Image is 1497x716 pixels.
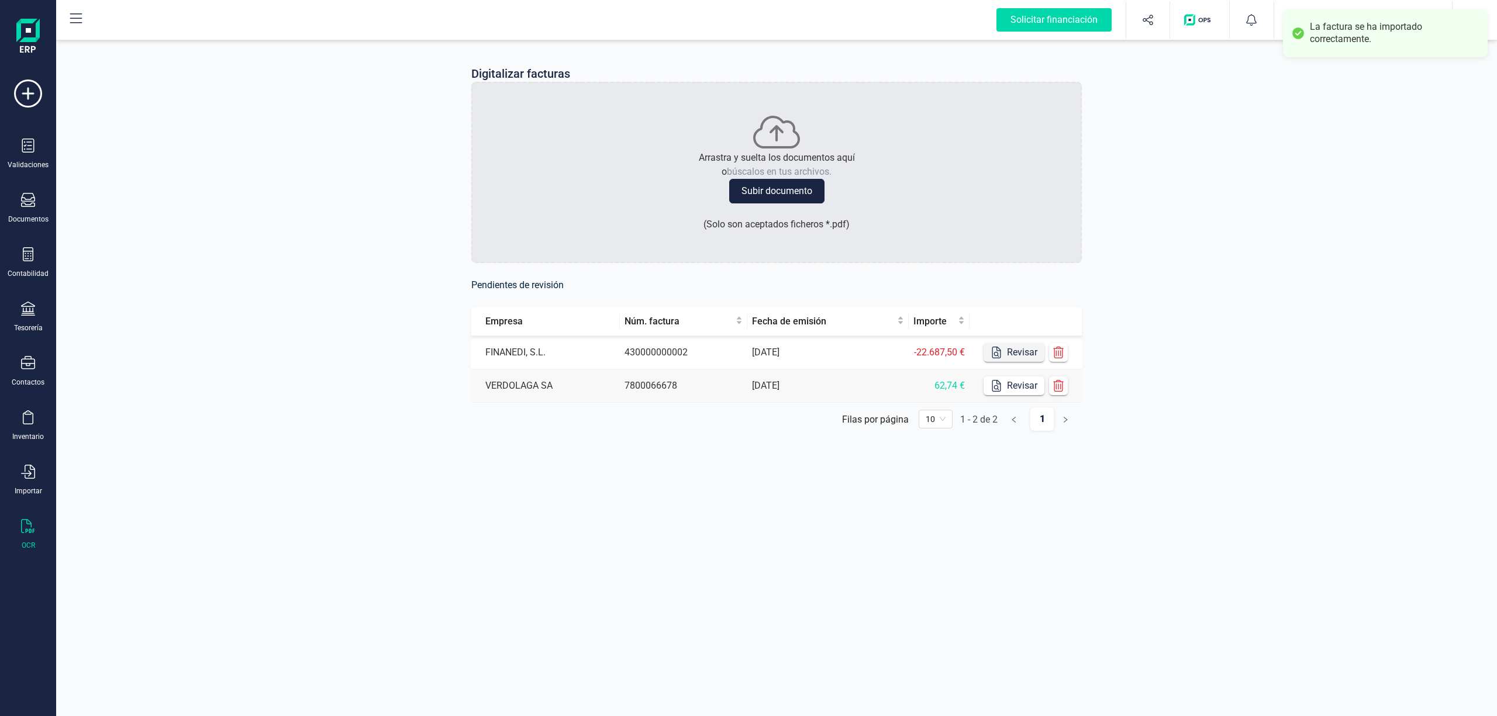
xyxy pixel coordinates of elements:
[982,1,1126,39] button: Solicitar financiación
[919,410,953,428] div: 页码
[471,369,620,403] td: VERDOLAGA SA
[1062,416,1069,423] span: right
[729,179,825,203] button: Subir documento
[22,541,35,550] div: OCR
[471,277,1082,293] h6: Pendientes de revisión
[471,65,570,82] p: Digitalizar facturas
[934,380,965,391] span: 62,74 €
[471,336,620,369] td: FINANEDI, S.L.
[620,336,747,369] td: 430000000002
[1177,1,1222,39] button: Logo de OPS
[14,323,43,333] div: Tesorería
[1054,407,1077,431] button: right
[1010,416,1017,423] span: left
[471,307,620,336] th: Empresa
[8,269,49,278] div: Contabilidad
[727,166,832,177] span: búscalos en tus archivos.
[1002,407,1026,426] li: Página anterior
[620,369,747,403] td: 7800066678
[12,432,44,441] div: Inventario
[8,160,49,170] div: Validaciones
[12,378,44,387] div: Contactos
[914,347,965,358] span: -22.687,50 €
[747,369,908,403] td: [DATE]
[1184,14,1215,26] img: Logo de OPS
[984,376,1044,395] button: Revisar
[1030,407,1054,431] a: 1
[1288,1,1438,39] button: FIFINANEDI, S.L.[PERSON_NAME]
[984,343,1044,362] button: Revisar
[960,414,998,425] div: 1 - 2 de 2
[1293,7,1319,33] img: FI
[1054,407,1077,426] li: Página siguiente
[752,314,894,328] span: Fecha de emisión
[913,314,956,328] span: Importe
[842,414,909,425] div: Filas por página
[747,336,908,369] td: [DATE]
[1310,21,1479,46] div: La factura se ha importado correctamente.
[996,8,1112,32] div: Solicitar financiación
[1002,407,1026,431] button: left
[16,19,40,56] img: Logo Finanedi
[699,151,855,179] p: Arrastra y suelta los documentos aquí o
[703,217,850,231] p: ( Solo son aceptados ficheros * .pdf )
[471,82,1082,263] div: Arrastra y suelta los documentos aquíobúscalos en tus archivos.Subir documento(Solo son aceptados...
[15,486,42,496] div: Importar
[926,410,946,428] span: 10
[625,314,733,328] span: Núm. factura
[8,215,49,224] div: Documentos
